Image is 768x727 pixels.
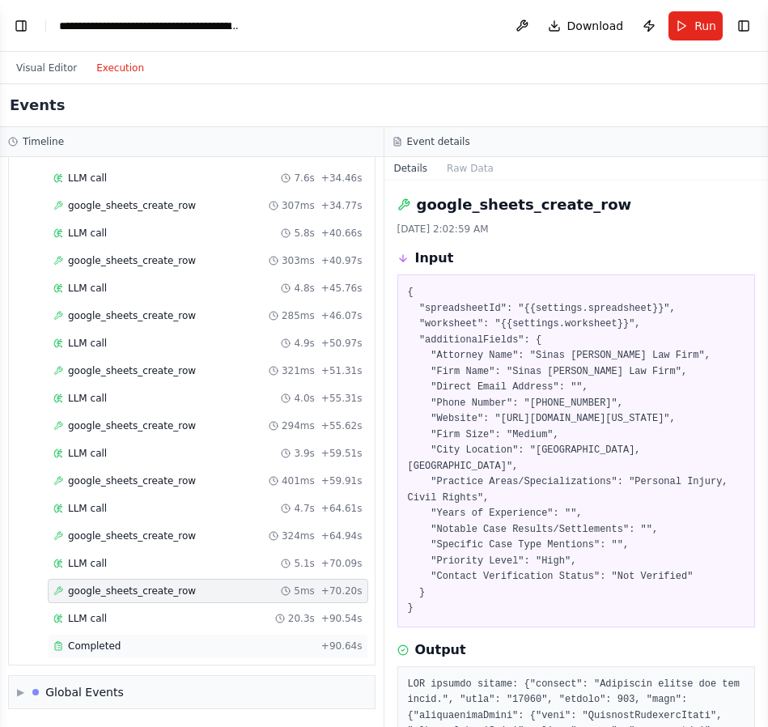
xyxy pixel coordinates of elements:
[415,640,466,660] h3: Output
[68,282,107,295] span: LLM call
[282,474,315,487] span: 401ms
[668,11,723,40] button: Run
[68,502,107,515] span: LLM call
[321,474,363,487] span: + 59.91s
[417,193,632,216] h2: google_sheets_create_row
[407,135,470,148] h3: Event details
[397,223,756,236] div: [DATE] 2:02:59 AM
[321,419,363,432] span: + 55.62s
[321,172,363,185] span: + 34.46s
[68,337,107,350] span: LLM call
[17,686,24,699] span: ▶
[282,529,315,542] span: 324ms
[6,58,87,78] button: Visual Editor
[10,15,32,37] button: Show left sidebar
[68,199,196,212] span: google_sheets_create_row
[321,529,363,542] span: + 64.94s
[415,249,454,268] h3: Input
[68,364,196,377] span: google_sheets_create_row
[294,502,314,515] span: 4.7s
[437,157,503,180] button: Raw Data
[282,199,315,212] span: 307ms
[68,172,107,185] span: LLM call
[87,58,154,78] button: Execution
[282,309,315,322] span: 285ms
[68,640,121,653] span: Completed
[294,337,314,350] span: 4.9s
[294,447,314,460] span: 3.9s
[732,15,755,37] button: Show right sidebar
[10,94,65,117] h2: Events
[384,157,438,180] button: Details
[321,309,363,322] span: + 46.07s
[294,282,314,295] span: 4.8s
[294,557,314,570] span: 5.1s
[68,585,196,597] span: google_sheets_create_row
[567,18,624,34] span: Download
[282,254,315,267] span: 303ms
[694,18,716,34] span: Run
[68,474,196,487] span: google_sheets_create_row
[408,285,745,617] pre: { "spreadsheetId": "{{settings.spreadsheet}}", "worksheet": "{{settings.worksheet}}", "additional...
[541,11,630,40] button: Download
[294,172,314,185] span: 7.6s
[68,557,107,570] span: LLM call
[45,684,124,700] div: Global Events
[68,392,107,405] span: LLM call
[294,392,314,405] span: 4.0s
[321,227,363,240] span: + 40.66s
[68,529,196,542] span: google_sheets_create_row
[23,135,64,148] h3: Timeline
[321,640,363,653] span: + 90.64s
[321,199,363,212] span: + 34.77s
[68,447,107,460] span: LLM call
[321,254,363,267] span: + 40.97s
[68,227,107,240] span: LLM call
[321,282,363,295] span: + 45.76s
[68,309,196,322] span: google_sheets_create_row
[321,447,363,460] span: + 59.51s
[321,337,363,350] span: + 50.97s
[321,502,363,515] span: + 64.61s
[321,557,363,570] span: + 70.09s
[294,227,314,240] span: 5.8s
[321,612,363,625] span: + 90.54s
[282,364,315,377] span: 321ms
[282,419,315,432] span: 294ms
[321,585,363,597] span: + 70.20s
[321,364,363,377] span: + 51.31s
[68,419,196,432] span: google_sheets_create_row
[68,254,196,267] span: google_sheets_create_row
[294,585,315,597] span: 5ms
[288,612,315,625] span: 20.3s
[59,18,241,34] nav: breadcrumb
[68,612,107,625] span: LLM call
[321,392,363,405] span: + 55.31s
